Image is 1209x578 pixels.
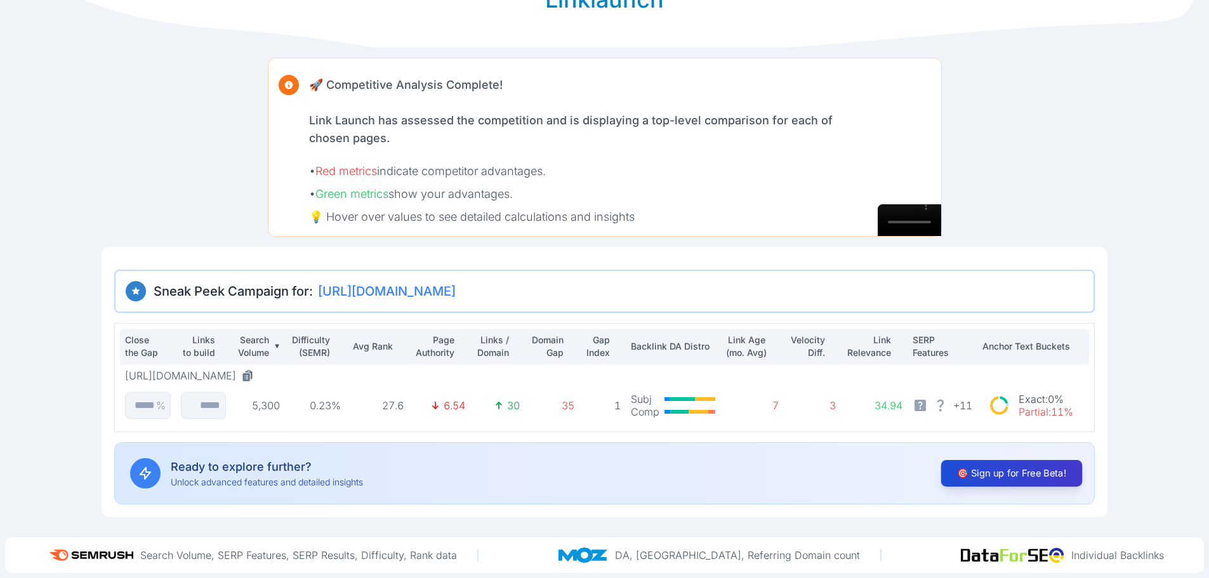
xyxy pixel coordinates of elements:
[309,162,837,180] p: • indicate competitor advantages.
[953,398,972,412] span: + 11
[725,334,768,359] p: Link Age (mo. Avg)
[475,334,509,359] p: Links / Domain
[290,334,330,359] p: Difficulty (SEMR)
[126,281,1083,301] h3: Sneak Peek Campaign for:
[913,334,972,359] p: SERP Features
[530,334,564,359] p: Domain Gap
[585,334,610,359] p: Gap Index
[631,405,659,418] p: Comp
[585,399,621,412] p: 1
[351,340,393,353] p: Avg Rank
[530,399,574,412] p: 35
[181,334,215,359] p: Links to build
[290,399,341,412] p: 0.23%
[846,334,891,359] p: Link Relevance
[846,399,902,412] p: 34.94
[45,542,141,568] img: semrush_logo.573af308.png
[1019,393,1073,405] p: Exact : 0%
[236,334,269,359] p: Search Volume
[156,399,166,412] p: %
[1019,405,1073,418] p: Partial : 11%
[631,393,659,405] p: Subj
[315,187,388,200] span: Green metrics
[961,548,1071,563] img: data_for_seo_logo.e5120ddb.png
[631,340,715,353] p: Backlink DA Distro
[789,334,825,359] p: Velocity Diff.
[309,112,837,147] p: Link Launch has assessed the competition and is displaying a top-level comparison for each of cho...
[615,549,860,562] p: DA, [GEOGRAPHIC_DATA], Referring Domain count
[351,399,404,412] p: 27.6
[309,208,837,226] p: 💡 Hover over values to see detailed calculations and insights
[558,548,615,563] img: moz_logo.a3998d80.png
[140,549,457,562] p: Search Volume, SERP Features, SERP Results, Difficulty, Rank data
[725,399,779,412] p: 7
[309,185,837,203] p: • show your advantages.
[507,399,520,412] p: 30
[444,399,465,412] p: 6.54
[171,458,363,476] p: Ready to explore further?
[941,460,1083,487] button: 🎯 Sign up for Free Beta!
[318,282,456,300] span: [URL][DOMAIN_NAME]
[125,369,259,382] button: [URL][DOMAIN_NAME]
[171,476,363,489] p: Unlock advanced features and detailed insights
[315,164,377,178] span: Red metrics
[789,399,836,412] p: 3
[309,76,503,94] p: 🚀 Competitive Analysis Complete!
[125,334,160,359] p: Close the Gap
[1071,549,1164,562] p: Individual Backlinks
[414,334,454,359] p: Page Authority
[982,340,1084,353] p: Anchor Text Buckets
[236,399,280,412] p: 5,300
